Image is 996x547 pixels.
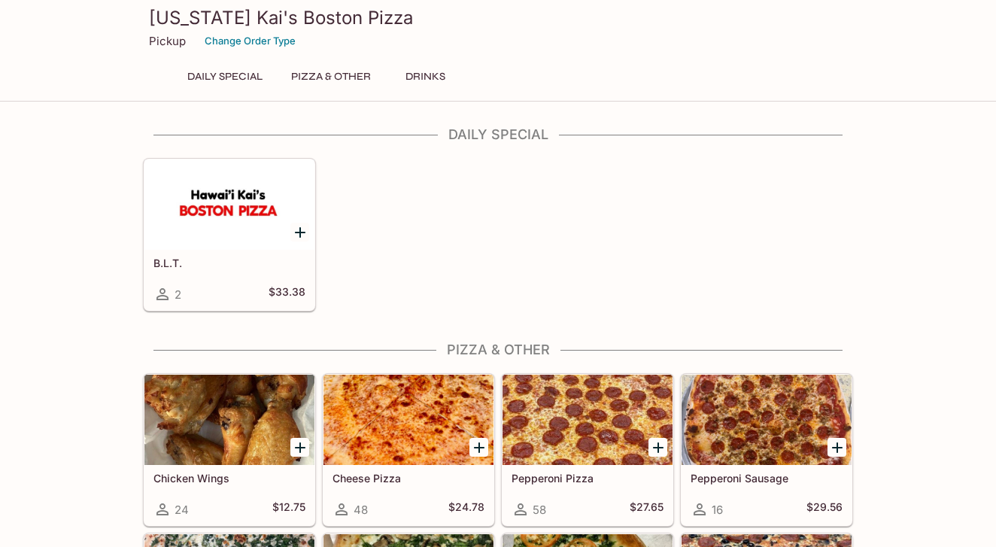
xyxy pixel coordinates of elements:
h5: $12.75 [272,500,305,518]
div: Pepperoni Pizza [503,375,673,465]
span: 16 [712,503,723,517]
span: 48 [354,503,368,517]
h5: $29.56 [806,500,843,518]
a: Cheese Pizza48$24.78 [323,374,494,526]
div: Pepperoni Sausage [682,375,852,465]
div: Chicken Wings [144,375,314,465]
h4: Pizza & Other [143,342,853,358]
h5: Chicken Wings [153,472,305,485]
button: Add Cheese Pizza [469,438,488,457]
span: 2 [175,287,181,302]
h5: $24.78 [448,500,484,518]
h3: [US_STATE] Kai's Boston Pizza [149,6,847,29]
span: 24 [175,503,189,517]
button: Pizza & Other [283,66,379,87]
h5: B.L.T. [153,257,305,269]
button: Change Order Type [198,29,302,53]
a: Chicken Wings24$12.75 [144,374,315,526]
h4: Daily Special [143,126,853,143]
button: Drinks [391,66,459,87]
p: Pickup [149,34,186,48]
h5: $33.38 [269,285,305,303]
a: B.L.T.2$33.38 [144,159,315,311]
button: Add B.L.T. [290,223,309,242]
button: Add Chicken Wings [290,438,309,457]
h5: Cheese Pizza [333,472,484,485]
a: Pepperoni Sausage16$29.56 [681,374,852,526]
h5: $27.65 [630,500,663,518]
button: Add Pepperoni Pizza [648,438,667,457]
h5: Pepperoni Pizza [512,472,663,485]
span: 58 [533,503,546,517]
button: Add Pepperoni Sausage [827,438,846,457]
div: Cheese Pizza [323,375,493,465]
div: B.L.T. [144,160,314,250]
button: Daily Special [179,66,271,87]
a: Pepperoni Pizza58$27.65 [502,374,673,526]
h5: Pepperoni Sausage [691,472,843,485]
